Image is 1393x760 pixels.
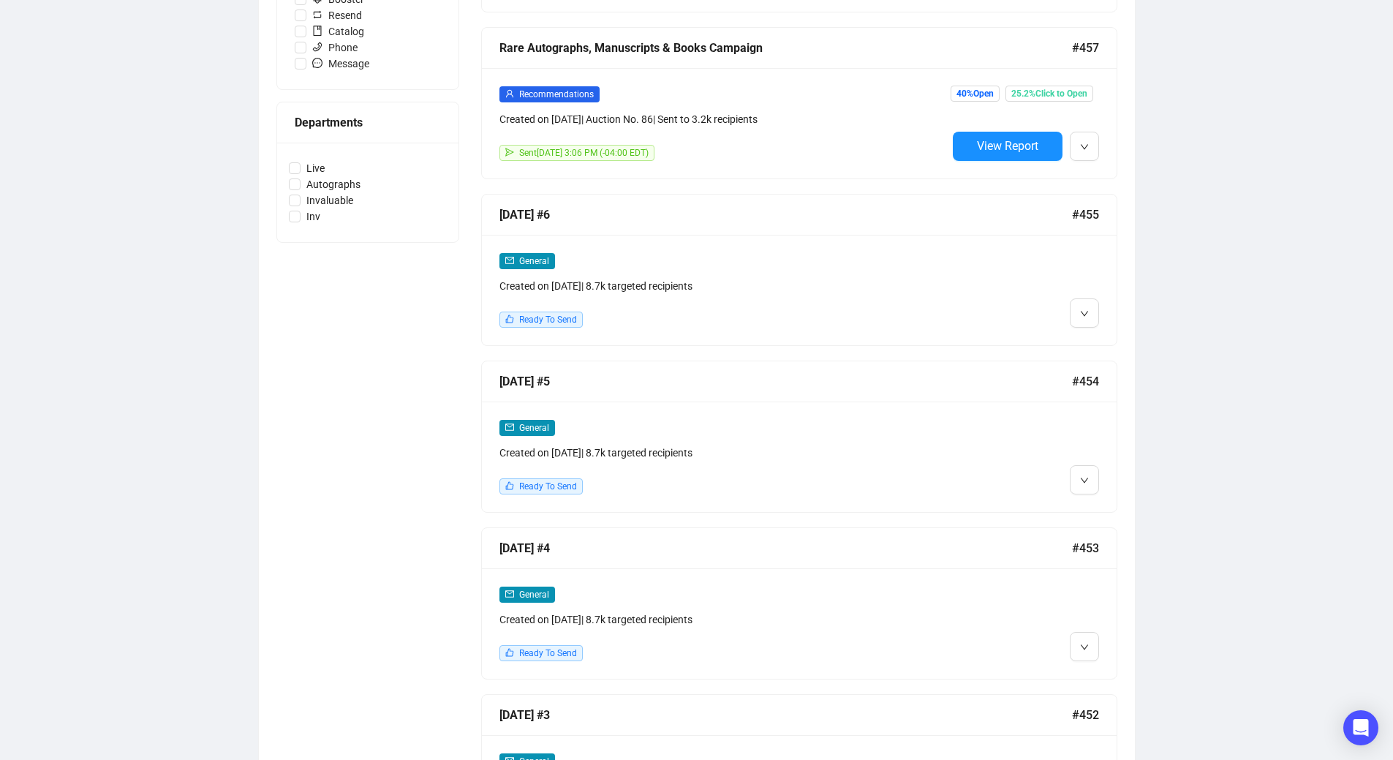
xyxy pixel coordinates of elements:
[499,706,1072,724] div: [DATE] #3
[499,206,1072,224] div: [DATE] #6
[1080,143,1089,151] span: down
[519,148,649,158] span: Sent [DATE] 3:06 PM (-04:00 EDT)
[519,648,577,658] span: Ready To Send
[1005,86,1093,102] span: 25.2% Click to Open
[301,208,326,225] span: Inv
[481,527,1117,680] a: [DATE] #4#453mailGeneralCreated on [DATE]| 8.7k targeted recipientslikeReady To Send
[312,42,322,52] span: phone
[312,10,322,20] span: retweet
[953,132,1062,161] button: View Report
[306,56,375,72] span: Message
[519,481,577,492] span: Ready To Send
[499,39,1072,57] div: Rare Autographs, Manuscripts & Books Campaign
[312,58,322,68] span: message
[481,361,1117,513] a: [DATE] #5#454mailGeneralCreated on [DATE]| 8.7k targeted recipientslikeReady To Send
[1072,706,1099,724] span: #452
[519,315,577,325] span: Ready To Send
[519,590,549,600] span: General
[499,539,1072,557] div: [DATE] #4
[306,7,368,23] span: Resend
[301,160,331,176] span: Live
[1072,39,1099,57] span: #457
[1080,309,1089,318] span: down
[505,648,514,657] span: like
[505,481,514,490] span: like
[505,423,514,432] span: mail
[499,111,947,127] div: Created on [DATE] | Auction No. 86 | Sent to 3.2k recipients
[505,148,514,157] span: send
[1080,643,1089,652] span: down
[499,372,1072,391] div: [DATE] #5
[1072,539,1099,557] span: #453
[505,315,514,323] span: like
[505,590,514,598] span: mail
[1072,206,1099,224] span: #455
[505,256,514,265] span: mail
[1072,372,1099,391] span: #454
[481,27,1117,179] a: Rare Autographs, Manuscripts & Books Campaign#457userRecommendationsCreated on [DATE]| Auction No...
[301,192,359,208] span: Invaluable
[312,26,322,36] span: book
[519,423,549,433] span: General
[306,23,370,39] span: Catalog
[481,194,1117,346] a: [DATE] #6#455mailGeneralCreated on [DATE]| 8.7k targeted recipientslikeReady To Send
[505,89,514,98] span: user
[977,139,1038,153] span: View Report
[499,278,947,294] div: Created on [DATE] | 8.7k targeted recipients
[1343,710,1378,745] div: Open Intercom Messenger
[295,113,441,132] div: Departments
[1080,476,1089,485] span: down
[951,86,1000,102] span: 40% Open
[306,39,363,56] span: Phone
[519,256,549,266] span: General
[499,612,947,628] div: Created on [DATE] | 8.7k targeted recipients
[519,89,594,99] span: Recommendations
[301,176,366,192] span: Autographs
[499,445,947,461] div: Created on [DATE] | 8.7k targeted recipients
